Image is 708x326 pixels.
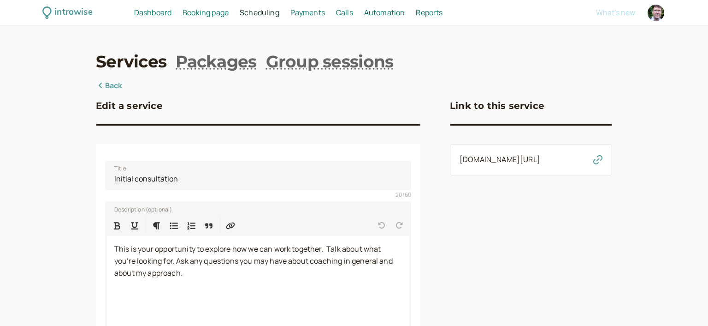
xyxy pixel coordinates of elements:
[596,8,635,17] button: What's new
[364,7,405,18] span: Automation
[662,282,708,326] iframe: Chat Widget
[240,7,279,18] span: Scheduling
[373,217,390,234] button: Undo
[134,7,171,19] a: Dashboard
[336,7,353,19] a: Calls
[42,6,93,20] a: introwise
[134,7,171,18] span: Dashboard
[450,98,544,113] h3: Link to this service
[148,217,165,234] button: Formatting Options
[114,164,126,173] span: Title
[416,7,442,18] span: Reports
[596,7,635,18] span: What's new
[107,204,172,213] label: Description (optional)
[336,7,353,18] span: Calls
[364,7,405,19] a: Automation
[109,217,125,234] button: Format Bold
[126,217,143,234] button: Format Underline
[165,217,182,234] button: Bulleted List
[183,7,229,18] span: Booking page
[96,80,123,92] a: Back
[96,50,166,73] a: Services
[54,6,92,20] div: introwise
[222,217,239,234] button: Insert Link
[266,50,394,73] a: Group sessions
[646,3,666,23] a: Account
[416,7,442,19] a: Reports
[96,98,163,113] h3: Edit a service
[176,50,256,73] a: Packages
[114,244,394,278] span: This is your opportunity to explore how we can work together. Talk about what you're looking for....
[183,7,229,19] a: Booking page
[290,7,325,18] span: Payments
[201,217,217,234] button: Quote
[183,217,200,234] button: Numbered List
[105,161,411,190] input: Title
[240,7,279,19] a: Scheduling
[460,154,540,164] a: [DOMAIN_NAME][URL]
[290,7,325,19] a: Payments
[391,217,407,234] button: Redo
